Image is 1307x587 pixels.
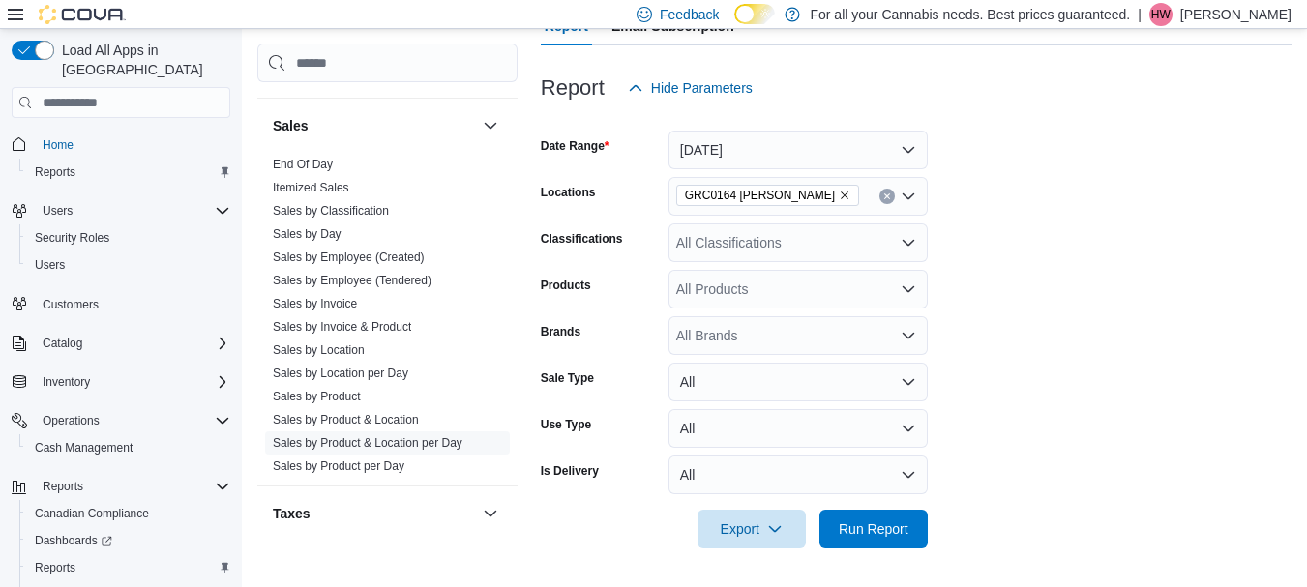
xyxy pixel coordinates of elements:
[273,297,357,310] a: Sales by Invoice
[19,251,238,279] button: Users
[668,455,928,494] button: All
[19,224,238,251] button: Security Roles
[35,440,133,455] span: Cash Management
[668,363,928,401] button: All
[27,161,230,184] span: Reports
[35,475,91,498] button: Reports
[35,370,98,394] button: Inventory
[273,319,411,335] span: Sales by Invoice & Product
[4,130,238,158] button: Home
[4,407,238,434] button: Operations
[273,226,342,242] span: Sales by Day
[35,230,109,246] span: Security Roles
[273,116,309,135] h3: Sales
[901,189,916,204] button: Open list of options
[4,330,238,357] button: Catalog
[273,389,361,404] span: Sales by Product
[1151,3,1171,26] span: HW
[273,320,411,334] a: Sales by Invoice & Product
[35,370,230,394] span: Inventory
[541,138,609,154] label: Date Range
[19,434,238,461] button: Cash Management
[273,458,404,474] span: Sales by Product per Day
[879,189,895,204] button: Clear input
[709,510,794,548] span: Export
[43,297,99,312] span: Customers
[839,190,850,201] button: Remove GRC0164 Wyndham N from selection in this group
[660,5,719,24] span: Feedback
[35,199,230,222] span: Users
[273,157,333,172] span: End Of Day
[273,180,349,195] span: Itemized Sales
[273,504,475,523] button: Taxes
[39,5,126,24] img: Cova
[273,273,431,288] span: Sales by Employee (Tendered)
[479,114,502,137] button: Sales
[273,250,425,264] a: Sales by Employee (Created)
[19,159,238,186] button: Reports
[901,328,916,343] button: Open list of options
[541,231,623,247] label: Classifications
[43,374,90,390] span: Inventory
[27,556,230,579] span: Reports
[273,413,419,426] a: Sales by Product & Location
[541,278,591,293] label: Products
[35,257,65,273] span: Users
[901,235,916,250] button: Open list of options
[27,502,157,525] a: Canadian Compliance
[27,436,230,459] span: Cash Management
[35,132,230,156] span: Home
[27,436,140,459] a: Cash Management
[27,529,230,552] span: Dashboards
[19,527,238,554] a: Dashboards
[35,475,230,498] span: Reports
[685,186,835,205] span: GRC0164 [PERSON_NAME]
[1180,3,1292,26] p: [PERSON_NAME]
[27,253,73,277] a: Users
[810,3,1130,26] p: For all your Cannabis needs. Best prices guaranteed.
[1138,3,1142,26] p: |
[541,417,591,432] label: Use Type
[27,161,83,184] a: Reports
[901,281,916,297] button: Open list of options
[19,554,238,581] button: Reports
[541,185,596,200] label: Locations
[27,529,120,552] a: Dashboards
[273,390,361,403] a: Sales by Product
[35,560,75,575] span: Reports
[35,199,80,222] button: Users
[273,227,342,241] a: Sales by Day
[651,78,753,98] span: Hide Parameters
[27,226,117,249] a: Security Roles
[35,292,230,316] span: Customers
[43,137,74,153] span: Home
[4,368,238,396] button: Inventory
[273,158,333,171] a: End Of Day
[273,504,311,523] h3: Taxes
[273,367,408,380] a: Sales by Location per Day
[273,116,475,135] button: Sales
[257,153,518,485] div: Sales
[27,556,83,579] a: Reports
[273,296,357,311] span: Sales by Invoice
[43,479,83,494] span: Reports
[273,181,349,194] a: Itemized Sales
[620,69,760,107] button: Hide Parameters
[43,203,73,219] span: Users
[273,412,419,427] span: Sales by Product & Location
[541,370,594,386] label: Sale Type
[273,435,462,451] span: Sales by Product & Location per Day
[698,510,806,548] button: Export
[541,76,605,100] h3: Report
[541,463,599,479] label: Is Delivery
[35,293,106,316] a: Customers
[35,164,75,180] span: Reports
[43,413,100,428] span: Operations
[273,249,425,265] span: Sales by Employee (Created)
[273,204,389,218] a: Sales by Classification
[35,133,81,157] a: Home
[35,332,230,355] span: Catalog
[1149,3,1173,26] div: Haley Watson
[4,473,238,500] button: Reports
[35,409,230,432] span: Operations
